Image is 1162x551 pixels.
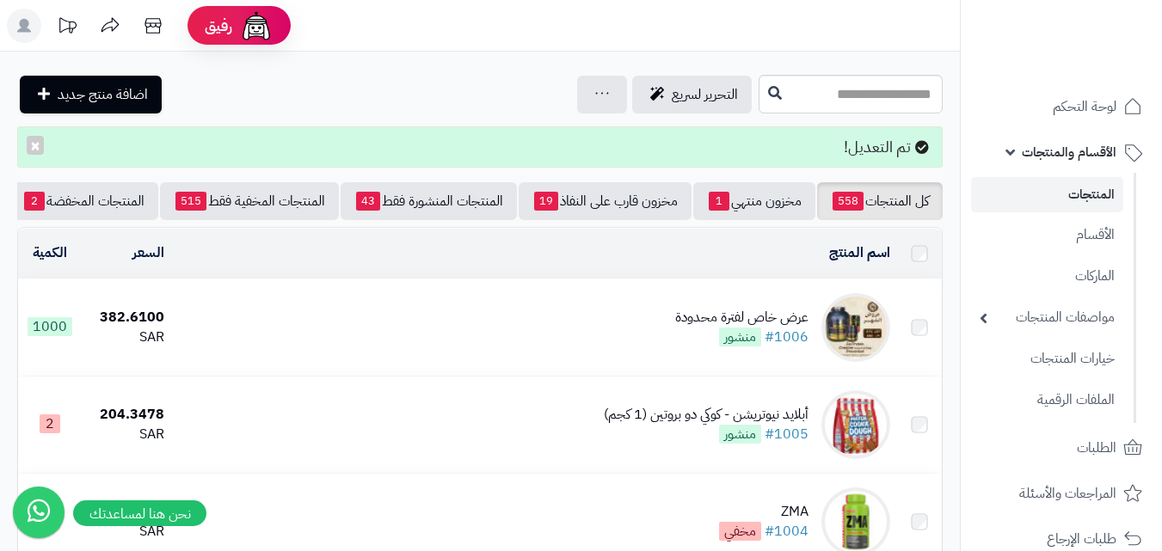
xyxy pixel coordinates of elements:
span: 43 [356,192,380,211]
a: المراجعات والأسئلة [971,473,1152,514]
div: SAR [88,328,164,347]
img: ai-face.png [239,9,274,43]
a: المنتجات المخفية فقط515 [160,182,339,220]
div: عرض خاص لفترة محدودة [675,308,808,328]
span: 515 [175,192,206,211]
button: × [27,136,44,155]
a: مخزون قارب على النفاذ19 [519,182,692,220]
div: ZMA [719,502,808,522]
a: خيارات المنتجات [971,340,1123,377]
a: الملفات الرقمية [971,382,1123,419]
a: تحديثات المنصة [46,9,89,47]
a: اضافة منتج جديد [20,76,162,113]
span: 2 [40,414,60,433]
a: المنتجات [971,177,1123,212]
span: لوحة التحكم [1053,95,1116,119]
span: منشور [719,328,761,346]
a: مواصفات المنتجات [971,299,1123,336]
span: الطلبات [1077,436,1116,460]
span: الأقسام والمنتجات [1022,140,1116,164]
a: لوحة التحكم [971,86,1152,127]
div: 382.6100 [88,308,164,328]
a: الماركات [971,258,1123,295]
a: الطلبات [971,427,1152,468]
a: كل المنتجات558 [817,182,943,220]
span: طلبات الإرجاع [1047,527,1116,551]
span: 558 [833,192,864,211]
a: #1004 [765,521,808,542]
span: 1000 [28,317,72,336]
div: SAR [88,425,164,444]
span: منشور [719,425,761,444]
a: السعر [132,242,164,263]
div: أبلايد نيوتريشن - كوكي دو بروتين (1 كجم) [604,405,808,425]
a: #1006 [765,327,808,347]
span: المراجعات والأسئلة [1019,481,1116,505]
div: تم التعديل! [17,126,943,168]
span: 1 [709,192,729,211]
span: 2 [24,192,45,211]
a: التحرير لسريع [632,76,752,113]
span: 19 [534,192,558,211]
img: أبلايد نيوتريشن - كوكي دو بروتين (1 كجم) [821,390,890,459]
img: logo-2.png [1045,48,1146,84]
a: #1005 [765,424,808,444]
div: 204.3478 [88,405,164,425]
div: SAR [88,522,164,542]
span: التحرير لسريع [672,84,738,105]
a: المنتجات المخفضة2 [9,182,158,220]
a: الكمية [33,242,67,263]
a: المنتجات المنشورة فقط43 [341,182,517,220]
a: مخزون منتهي1 [693,182,815,220]
a: اسم المنتج [829,242,890,263]
span: رفيق [205,15,232,36]
span: اضافة منتج جديد [58,84,148,105]
a: الأقسام [971,217,1123,254]
span: مخفي [719,522,761,541]
img: عرض خاص لفترة محدودة [821,293,890,362]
